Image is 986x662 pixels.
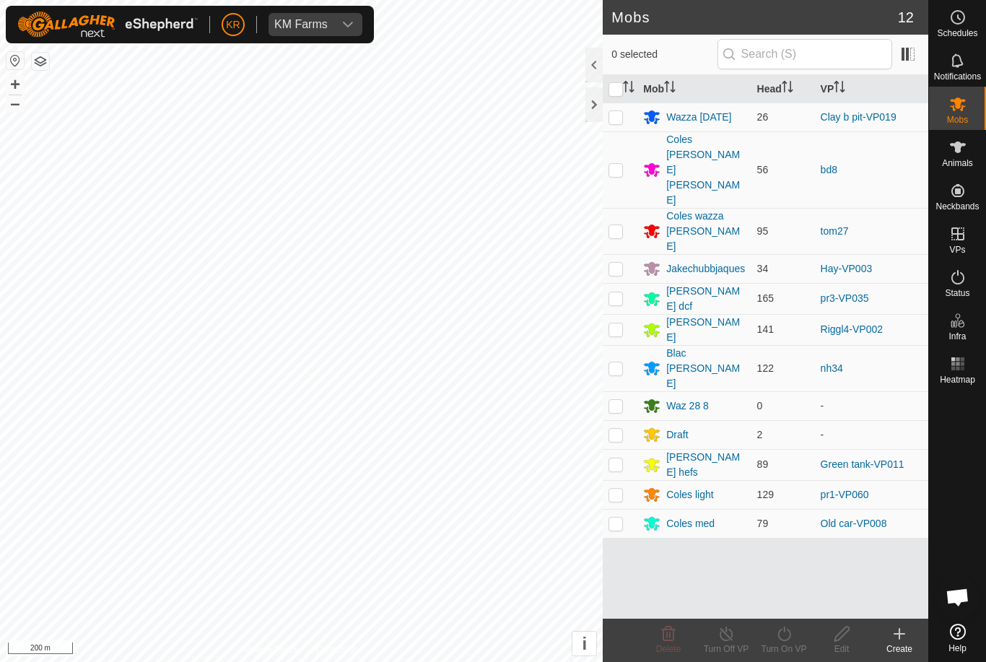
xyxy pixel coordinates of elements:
div: Wazza [DATE] [666,110,731,125]
td: - [815,420,928,449]
img: Gallagher Logo [17,12,198,38]
div: KM Farms [274,19,328,30]
a: Riggl4-VP002 [821,323,883,335]
input: Search (S) [717,39,892,69]
th: VP [815,75,928,103]
span: 2 [757,429,763,440]
span: KM Farms [269,13,333,36]
span: Mobs [947,116,968,124]
a: bd8 [821,164,837,175]
span: 141 [757,323,774,335]
a: tom27 [821,225,849,237]
div: Create [871,643,928,656]
a: Clay b pit-VP019 [821,111,896,123]
div: Coles light [666,487,713,502]
span: Neckbands [935,202,979,211]
span: 26 [757,111,769,123]
span: 95 [757,225,769,237]
button: i [572,632,596,656]
div: Coles [PERSON_NAME] [PERSON_NAME] [666,132,745,208]
span: Infra [948,332,966,341]
a: Privacy Policy [245,643,299,656]
span: VPs [949,245,965,254]
div: [PERSON_NAME] hefs [666,450,745,480]
div: Edit [813,643,871,656]
span: 165 [757,292,774,304]
a: Green tank-VP011 [821,458,904,470]
span: Status [945,289,969,297]
a: nh34 [821,362,843,374]
span: Schedules [937,29,977,38]
a: Help [929,618,986,658]
span: 12 [898,6,914,28]
span: 0 selected [611,47,717,62]
div: Coles med [666,516,715,531]
a: Old car-VP008 [821,518,887,529]
span: i [582,634,587,653]
button: Reset Map [6,52,24,69]
p-sorticon: Activate to sort [782,83,793,95]
span: KR [226,17,240,32]
span: Heatmap [940,375,975,384]
span: 0 [757,400,763,411]
span: 56 [757,164,769,175]
th: Mob [637,75,751,103]
div: dropdown trigger [333,13,362,36]
div: Waz 28 8 [666,398,709,414]
button: + [6,76,24,93]
a: Hay-VP003 [821,263,873,274]
button: – [6,95,24,112]
div: Blac [PERSON_NAME] [666,346,745,391]
h2: Mobs [611,9,898,26]
div: Turn Off VP [697,643,755,656]
p-sorticon: Activate to sort [623,83,634,95]
a: Contact Us [315,643,358,656]
span: 79 [757,518,769,529]
button: Map Layers [32,53,49,70]
div: Coles wazza [PERSON_NAME] [666,209,745,254]
p-sorticon: Activate to sort [664,83,676,95]
a: Open chat [936,575,980,619]
span: Notifications [934,72,981,81]
div: Turn On VP [755,643,813,656]
th: Head [751,75,815,103]
span: 89 [757,458,769,470]
div: Draft [666,427,688,443]
span: Animals [942,159,973,167]
div: Jakechubbjaques [666,261,745,276]
div: [PERSON_NAME] [666,315,745,345]
span: 129 [757,489,774,500]
td: - [815,391,928,420]
span: 122 [757,362,774,374]
span: 34 [757,263,769,274]
span: Delete [656,644,681,654]
a: pr1-VP060 [821,489,869,500]
a: pr3-VP035 [821,292,869,304]
p-sorticon: Activate to sort [834,83,845,95]
span: Help [948,644,967,653]
div: [PERSON_NAME] dcf [666,284,745,314]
